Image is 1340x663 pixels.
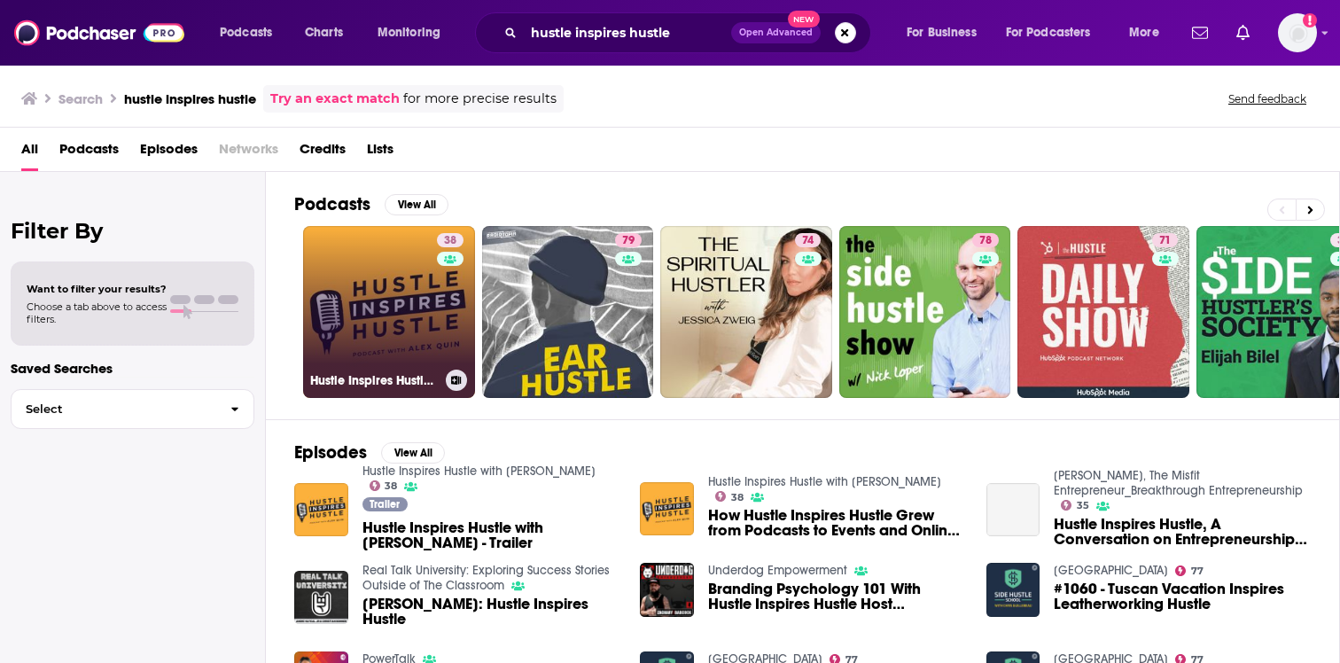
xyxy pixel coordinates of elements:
[708,581,965,612] a: Branding Psychology 101 With Hustle Inspires Hustle Host Alex Quin
[1278,13,1317,52] button: Show profile menu
[715,491,744,502] a: 38
[294,571,348,625] a: ALEX QUIN: Hustle Inspires Hustle
[1017,226,1189,398] a: 71
[403,89,557,109] span: for more precise results
[294,441,445,464] a: EpisodesView All
[1054,517,1311,547] a: Hustle Inspires Hustle, A Conversation on Entrepreneurship with Alex Quin
[294,193,370,215] h2: Podcasts
[293,19,354,47] a: Charts
[615,233,642,247] a: 79
[907,20,977,45] span: For Business
[27,300,167,325] span: Choose a tab above to access filters.
[362,597,619,627] a: ALEX QUIN: Hustle Inspires Hustle
[1191,567,1204,575] span: 77
[310,373,439,388] h3: Hustle Inspires Hustle with [PERSON_NAME]
[1054,517,1311,547] span: Hustle Inspires Hustle, A Conversation on Entrepreneurship with [PERSON_NAME]
[27,283,167,295] span: Want to filter your results?
[708,581,965,612] span: Branding Psychology 101 With Hustle Inspires Hustle Host [PERSON_NAME]
[640,563,694,617] img: Branding Psychology 101 With Hustle Inspires Hustle Host Alex Quin
[362,464,596,479] a: Hustle Inspires Hustle with Alex Quin
[708,508,965,538] a: How Hustle Inspires Hustle Grew from Podcasts to Events and Online Community // EP 118
[381,442,445,464] button: View All
[795,233,821,247] a: 74
[1229,18,1257,48] a: Show notifications dropdown
[524,19,731,47] input: Search podcasts, credits, & more...
[788,11,820,27] span: New
[894,19,999,47] button: open menu
[21,135,38,171] a: All
[378,20,440,45] span: Monitoring
[294,193,448,215] a: PodcastsView All
[1054,563,1168,578] a: Side Hustle School
[437,233,464,247] a: 38
[11,360,254,377] p: Saved Searches
[59,135,119,171] a: Podcasts
[492,12,888,53] div: Search podcasts, credits, & more...
[1054,581,1311,612] a: #1060 - Tuscan Vacation Inspires Leatherworking Hustle
[305,20,343,45] span: Charts
[1278,13,1317,52] img: User Profile
[1159,232,1171,250] span: 71
[1077,502,1089,510] span: 35
[979,232,992,250] span: 78
[220,20,272,45] span: Podcasts
[294,441,367,464] h2: Episodes
[1175,565,1204,576] a: 77
[303,226,475,398] a: 38Hustle Inspires Hustle with [PERSON_NAME]
[1303,13,1317,27] svg: Add a profile image
[362,563,610,593] a: Real Talk University: Exploring Success Stories Outside of The Classroom
[972,233,999,247] a: 78
[708,474,941,489] a: Hustle Inspires Hustle with Alex Quin
[140,135,198,171] a: Episodes
[1278,13,1317,52] span: Logged in as nfrydman
[482,226,654,398] a: 79
[1185,18,1215,48] a: Show notifications dropdown
[1054,468,1303,498] a: Dave Lukas, The Misfit Entrepreneur_Breakthrough Entrepreneurship
[731,494,744,502] span: 38
[660,226,832,398] a: 74
[370,499,400,510] span: Trailer
[367,135,393,171] a: Lists
[362,520,619,550] span: Hustle Inspires Hustle with [PERSON_NAME] - Trailer
[1223,91,1312,106] button: Send feedback
[385,194,448,215] button: View All
[739,28,813,37] span: Open Advanced
[362,520,619,550] a: Hustle Inspires Hustle with Alex Quin - Trailer
[802,232,814,250] span: 74
[14,16,184,50] img: Podchaser - Follow, Share and Rate Podcasts
[294,483,348,537] img: Hustle Inspires Hustle with Alex Quin - Trailer
[300,135,346,171] a: Credits
[11,389,254,429] button: Select
[986,483,1040,537] a: Hustle Inspires Hustle, A Conversation on Entrepreneurship with Alex Quin
[365,19,464,47] button: open menu
[444,232,456,250] span: 38
[12,403,216,415] span: Select
[622,232,635,250] span: 79
[839,226,1011,398] a: 78
[986,563,1040,617] img: #1060 - Tuscan Vacation Inspires Leatherworking Hustle
[731,22,821,43] button: Open AdvancedNew
[1117,19,1181,47] button: open menu
[1152,233,1178,247] a: 71
[385,482,397,490] span: 38
[58,90,103,107] h3: Search
[11,218,254,244] h2: Filter By
[994,19,1117,47] button: open menu
[640,482,694,536] img: How Hustle Inspires Hustle Grew from Podcasts to Events and Online Community // EP 118
[1061,500,1089,511] a: 35
[207,19,295,47] button: open menu
[219,135,278,171] span: Networks
[124,90,256,107] h3: hustle inspires hustle
[1129,20,1159,45] span: More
